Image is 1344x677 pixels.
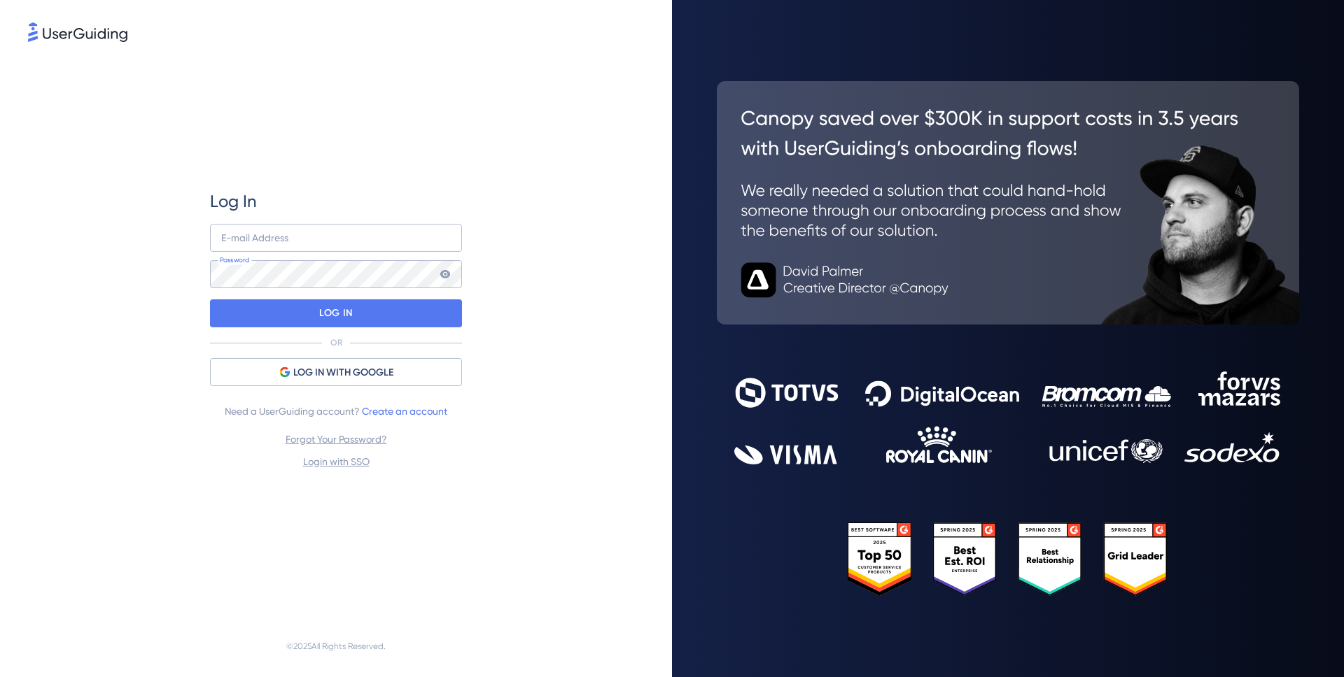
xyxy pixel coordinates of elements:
a: Forgot Your Password? [286,434,387,445]
input: example@company.com [210,224,462,252]
img: 8faab4ba6bc7696a72372aa768b0286c.svg [28,22,127,42]
p: OR [330,337,342,348]
span: Log In [210,190,257,213]
span: © 2025 All Rights Reserved. [286,638,386,655]
img: 26c0aa7c25a843aed4baddd2b5e0fa68.svg [717,81,1299,325]
p: LOG IN [319,302,352,325]
span: Need a UserGuiding account? [225,403,447,420]
img: 25303e33045975176eb484905ab012ff.svg [848,522,1168,596]
a: Login with SSO [303,456,370,467]
span: LOG IN WITH GOOGLE [293,364,393,381]
img: 9302ce2ac39453076f5bc0f2f2ca889b.svg [734,371,1282,464]
a: Create an account [362,406,447,417]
